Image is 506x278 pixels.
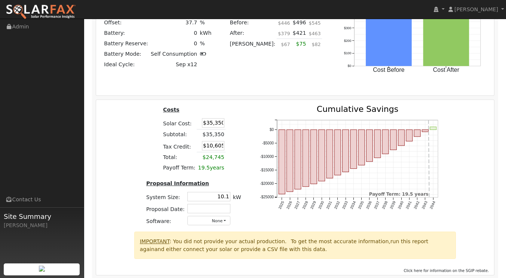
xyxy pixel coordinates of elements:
[344,39,352,43] text: $200
[365,201,372,210] text: 2036
[406,130,412,141] rect: onclick=""
[421,201,428,210] text: 2043
[4,211,80,222] span: Site Summary
[140,238,169,244] u: IMPORTANT
[341,201,349,210] text: 2033
[103,49,150,59] td: Battery Mode:
[229,28,277,39] td: After:
[344,26,352,30] text: $300
[103,28,150,38] td: Battery:
[285,201,293,210] text: 2026
[146,180,209,186] u: Proposal Information
[162,129,197,140] td: Subtotal:
[405,201,412,210] text: 2041
[430,127,436,130] rect: onclick=""
[333,201,341,210] text: 2032
[404,269,489,273] span: Click here for information on the SGIP rebate.
[307,17,322,28] td: $545
[277,17,291,28] td: $446
[413,201,420,210] text: 2042
[358,130,365,165] rect: onclick=""
[176,61,197,67] span: Sep x12
[326,130,332,178] rect: onclick=""
[369,192,428,197] text: Payoff Term: 19.5 years
[150,49,199,59] td: Self Consumption
[260,195,274,199] text: -$25000
[389,201,396,210] text: 2039
[277,28,291,39] td: $379
[145,190,186,202] td: System Size:
[301,201,309,210] text: 2028
[162,152,197,163] td: Total:
[348,64,352,68] text: $0
[277,201,285,210] text: 2025
[162,117,197,129] td: Solar Cost:
[374,130,380,158] rect: onclick=""
[433,67,460,73] text: Cost After
[229,39,277,54] td: [PERSON_NAME]:
[197,152,226,163] td: $24,745
[291,28,307,39] td: $421
[357,201,365,210] text: 2035
[163,107,180,113] u: Costs
[134,232,456,259] div: : You did not provide your actual production. To get the most accurate information, and either co...
[4,222,80,229] div: [PERSON_NAME]
[260,168,274,172] text: -$15000
[199,28,213,38] td: kWh
[310,130,317,184] rect: onclick=""
[277,39,291,54] td: $67
[429,201,436,210] text: 2044
[145,202,186,214] td: Proposal Date:
[150,39,199,49] td: 0
[269,128,274,132] text: $0
[397,201,404,210] text: 2040
[231,190,242,202] td: kW
[423,13,469,66] rect: onclick=""
[309,201,317,210] text: 2029
[307,39,322,54] td: $82
[303,130,309,187] rect: onclick=""
[197,163,226,173] td: years
[414,130,420,137] rect: onclick=""
[145,214,186,226] td: Software:
[150,17,199,28] td: 37.7
[366,130,372,162] rect: onclick=""
[398,130,404,146] rect: onclick=""
[291,17,307,28] td: $496
[390,130,396,150] rect: onclick=""
[293,201,301,210] text: 2027
[279,130,285,194] rect: onclick=""
[317,201,325,210] text: 2030
[350,130,356,169] rect: onclick=""
[294,130,301,189] rect: onclick=""
[366,3,412,66] rect: onclick=""
[262,141,274,145] text: -$5000
[150,28,199,38] td: 0
[140,238,428,252] span: run this report again
[103,39,150,49] td: Battery Reserve:
[6,4,76,20] img: SolarFax
[198,165,210,171] span: 19.5
[373,67,405,73] text: Cost Before
[318,130,325,181] rect: onclick=""
[199,39,213,49] td: %
[316,104,398,114] text: Cumulative Savings
[381,201,389,210] text: 2038
[291,39,307,54] td: $75
[162,163,197,173] td: Payoff Term:
[260,155,274,159] text: -$10000
[342,130,349,172] rect: onclick=""
[334,130,341,175] rect: onclick=""
[344,52,352,55] text: $100
[422,130,428,132] rect: onclick=""
[39,266,45,272] img: retrieve
[349,201,356,210] text: 2034
[325,201,333,210] text: 2031
[103,17,150,28] td: Offset:
[229,17,277,28] td: Before:
[162,140,197,152] td: Tax Credit:
[307,28,322,39] td: $463
[454,6,498,12] span: [PERSON_NAME]
[187,216,230,225] button: None
[260,182,274,186] text: -$20000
